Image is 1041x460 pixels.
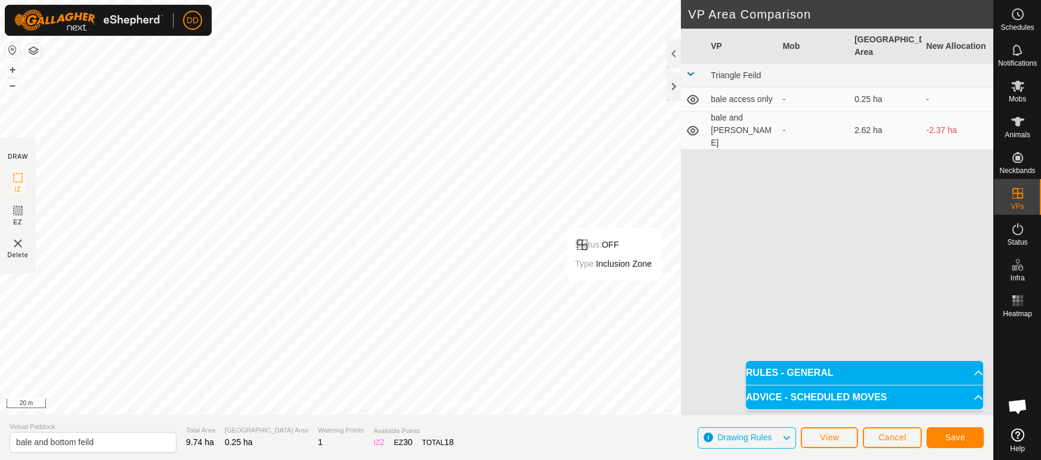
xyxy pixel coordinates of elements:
span: Total Area [186,425,215,436]
span: Triangle Feild [711,70,761,80]
span: EZ [14,218,23,227]
th: VP [706,29,777,64]
span: 1 [318,437,323,447]
span: Neckbands [999,167,1035,174]
span: 18 [444,437,454,447]
img: VP [11,236,25,251]
span: Notifications [998,60,1037,67]
td: - [922,88,993,112]
span: [GEOGRAPHIC_DATA] Area [225,425,308,436]
span: Schedules [1000,24,1034,31]
span: Available Points [373,426,454,436]
th: [GEOGRAPHIC_DATA] Area [850,29,921,64]
span: Help [1010,445,1025,452]
span: Virtual Paddock [10,422,176,432]
span: IZ [15,185,21,194]
a: Privacy Policy [450,399,494,410]
span: RULES - GENERAL [746,368,834,378]
span: Animals [1005,131,1030,138]
div: DRAW [8,152,28,161]
span: 0.25 ha [225,437,253,447]
button: Reset Map [5,43,20,57]
button: Map Layers [26,44,41,58]
div: OFF [575,237,652,252]
img: Gallagher Logo [14,10,163,31]
span: Infra [1010,274,1024,282]
button: View [801,427,858,448]
div: TOTAL [422,436,454,449]
div: IZ [373,436,384,449]
button: + [5,63,20,77]
span: ADVICE - SCHEDULED MOVES [746,393,887,402]
span: VPs [1011,203,1024,210]
a: Open chat [1000,388,1036,424]
td: bale and [PERSON_NAME] [706,112,777,150]
span: DD [187,14,199,27]
p-accordion-header: RULES - GENERAL [746,361,983,385]
td: 0.25 ha [850,88,921,112]
button: – [5,78,20,92]
p-accordion-header: ADVICE - SCHEDULED MOVES [746,385,983,409]
span: 2 [380,437,385,447]
span: Save [945,433,965,442]
th: New Allocation [922,29,993,64]
td: bale access only [706,88,777,112]
a: Contact Us [509,399,544,410]
span: Delete [8,251,29,260]
td: -2.37 ha [922,112,993,150]
button: Cancel [863,427,922,448]
th: Mob [778,29,850,64]
span: 30 [403,437,413,447]
div: Inclusion Zone [575,257,652,271]
span: Heatmap [1003,310,1032,317]
span: View [820,433,839,442]
label: Type: [575,259,596,268]
h2: VP Area Comparison [688,7,993,21]
button: Save [927,427,984,448]
div: - [783,124,845,137]
span: Watering Points [318,425,364,436]
td: 2.62 ha [850,112,921,150]
span: Status [1007,239,1027,246]
span: Mobs [1009,95,1026,103]
span: 9.74 ha [186,437,214,447]
span: Drawing Rules [717,433,772,442]
div: - [783,93,845,106]
a: Help [994,424,1041,457]
div: EZ [394,436,413,449]
span: Cancel [878,433,906,442]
